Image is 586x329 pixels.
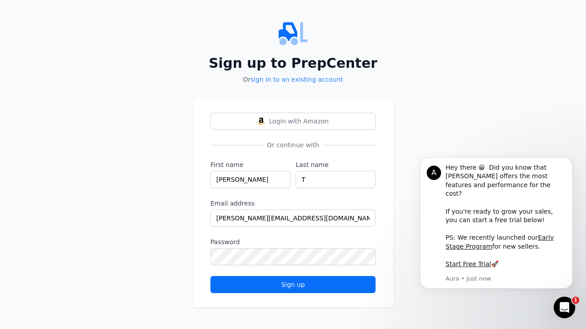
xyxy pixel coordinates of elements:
button: Sign up [210,276,376,293]
label: Email address [210,199,376,208]
div: Sign up [218,280,368,289]
span: Or continue with [263,140,323,149]
h2: Sign up to PrepCenter [192,55,394,71]
img: PrepCenter [192,19,394,48]
span: 1 [572,297,579,304]
a: sign in to an existing account [250,76,343,83]
span: Login with Amazon [269,117,329,126]
label: Password [210,237,376,246]
p: Or [192,75,394,84]
img: Login with Amazon [258,118,265,125]
iframe: Intercom live chat [554,297,575,318]
label: First name [210,160,290,169]
label: Last name [296,160,376,169]
iframe: Intercom notifications message [407,153,586,305]
button: Login with AmazonLogin with Amazon [210,113,376,130]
